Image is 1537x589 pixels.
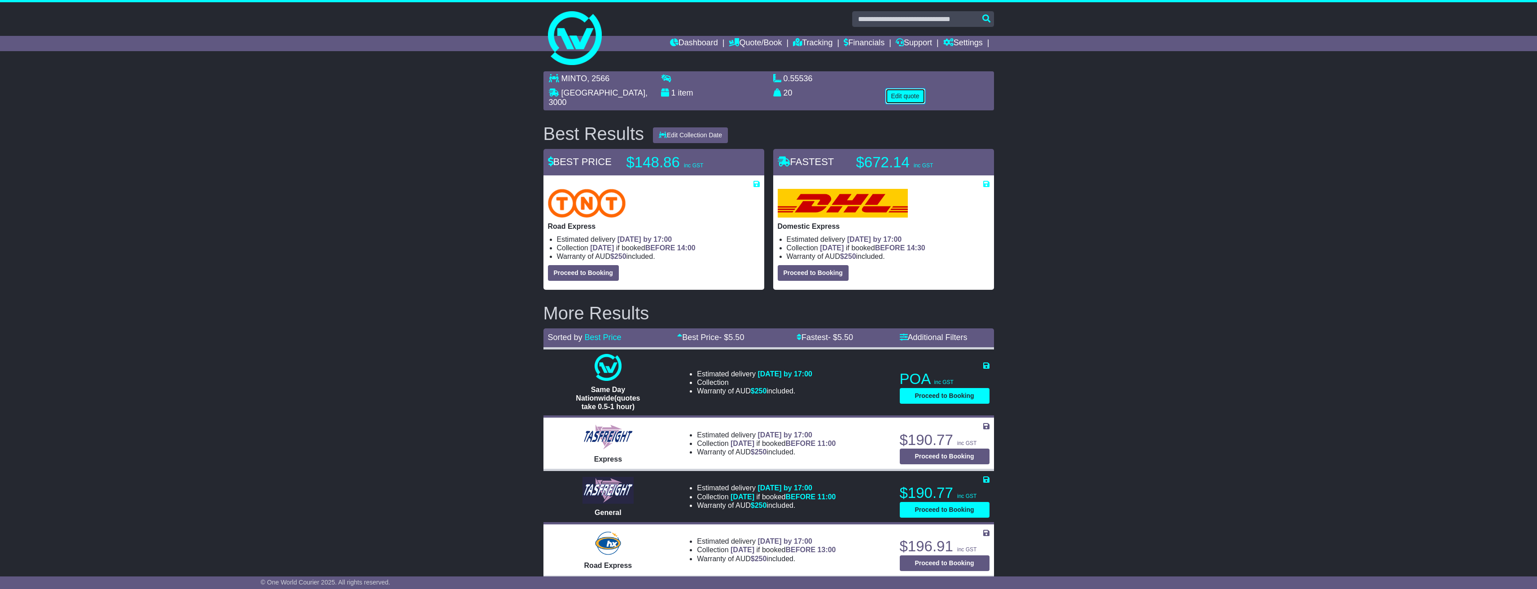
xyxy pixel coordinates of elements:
p: POA [900,370,990,388]
span: [DATE] by 17:00 [758,431,812,439]
a: Settings [943,36,983,51]
span: Same Day Nationwide(quotes take 0.5-1 hour) [576,386,640,410]
li: Warranty of AUD included. [697,554,836,563]
span: , 2566 [587,74,609,83]
span: inc GST [684,162,703,169]
h2: More Results [543,303,994,323]
span: [DATE] by 17:00 [758,537,812,545]
a: Support [896,36,932,51]
img: Tasfreight: Express [582,423,634,450]
li: Collection [697,545,836,554]
span: inc GST [957,493,976,499]
a: Additional Filters [900,333,968,342]
button: Proceed to Booking [778,265,849,281]
button: Proceed to Booking [900,388,990,404]
span: 250 [755,387,767,395]
a: Best Price- $5.50 [677,333,744,342]
span: 20 [784,88,793,97]
span: 0.55536 [784,74,813,83]
li: Estimated delivery [697,431,836,439]
li: Collection [697,439,836,448]
button: Proceed to Booking [900,502,990,518]
li: Collection [557,244,760,252]
span: $ [840,253,856,260]
span: $ [751,448,767,456]
button: Edit quote [885,88,925,104]
span: 250 [755,448,767,456]
span: 14:00 [677,244,696,252]
span: if booked [731,493,836,501]
p: $672.14 [856,153,968,171]
img: TNT Domestic: Road Express [548,189,626,218]
img: Tasfreight: General [582,477,634,504]
p: $148.86 [626,153,739,171]
button: Proceed to Booking [548,265,619,281]
span: inc GST [914,162,933,169]
span: BEFORE [785,546,815,554]
div: Best Results [539,124,649,144]
p: Domestic Express [778,222,990,231]
p: Road Express [548,222,760,231]
span: $ [751,387,767,395]
span: MINTO [561,74,587,83]
span: [DATE] by 17:00 [758,484,812,492]
span: © One World Courier 2025. All rights reserved. [261,579,390,586]
li: Estimated delivery [557,235,760,244]
span: BEST PRICE [548,156,612,167]
span: BEFORE [785,493,815,501]
span: 5.50 [837,333,853,342]
span: - $ [719,333,744,342]
span: [DATE] by 17:00 [758,370,812,378]
span: inc GST [957,546,976,553]
span: 5.50 [728,333,744,342]
span: BEFORE [785,440,815,447]
span: [DATE] by 17:00 [617,236,672,243]
li: Warranty of AUD included. [697,448,836,456]
a: Dashboard [670,36,718,51]
li: Warranty of AUD included. [697,501,836,510]
span: [DATE] [731,493,754,501]
span: Express [594,455,622,463]
span: BEFORE [645,244,675,252]
span: [DATE] [731,440,754,447]
span: if booked [820,244,925,252]
span: 11:00 [818,493,836,501]
span: 1 [671,88,676,97]
li: Collection [697,378,812,387]
img: DHL: Domestic Express [778,189,908,218]
li: Estimated delivery [697,537,836,545]
span: Road Express [584,562,632,569]
li: Estimated delivery [787,235,990,244]
span: $ [751,502,767,509]
button: Edit Collection Date [653,127,728,143]
span: if booked [731,546,836,554]
span: $ [610,253,626,260]
li: Warranty of AUD included. [787,252,990,261]
span: General [595,509,622,516]
span: inc GST [957,440,976,446]
a: Financials [844,36,885,51]
span: Sorted by [548,333,582,342]
a: Fastest- $5.50 [797,333,853,342]
span: 13:00 [818,546,836,554]
span: [DATE] [820,244,844,252]
span: 14:30 [907,244,925,252]
li: Estimated delivery [697,484,836,492]
li: Estimated delivery [697,370,812,378]
button: Proceed to Booking [900,555,990,571]
img: Hunter Express: Road Express [593,530,623,557]
p: $190.77 [900,484,990,502]
img: One World Courier: Same Day Nationwide(quotes take 0.5-1 hour) [595,354,622,381]
span: [GEOGRAPHIC_DATA] [561,88,645,97]
li: Collection [697,493,836,501]
span: 250 [755,555,767,563]
li: Warranty of AUD included. [697,387,812,395]
button: Proceed to Booking [900,449,990,464]
a: Tracking [793,36,832,51]
li: Warranty of AUD included. [557,252,760,261]
span: , 3000 [549,88,648,107]
span: 250 [614,253,626,260]
span: [DATE] [590,244,614,252]
span: item [678,88,693,97]
span: if booked [590,244,695,252]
